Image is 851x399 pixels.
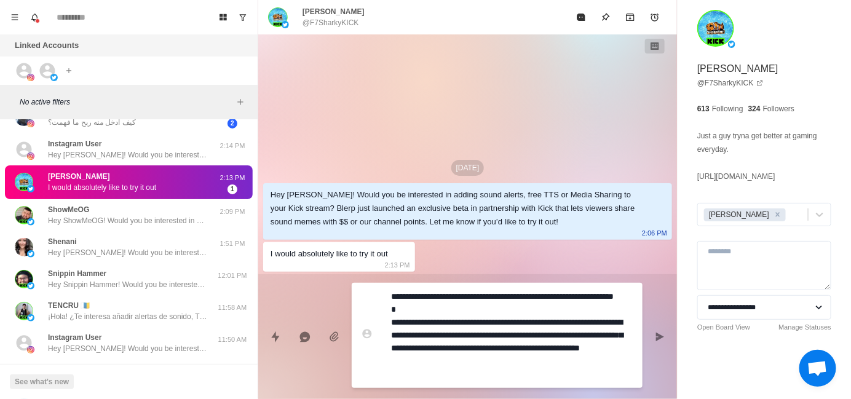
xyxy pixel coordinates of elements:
p: 12:01 PM [217,271,248,281]
p: ¡Hola! ¿Te interesa añadir alertas de sonido, TTS o compartir contenido multimedia a tu transmisi... [48,311,208,322]
p: Shenani [48,236,77,247]
p: 613 [697,103,710,114]
span: 1 [228,184,237,194]
p: 324 [748,103,761,114]
img: picture [15,173,33,191]
img: picture [27,120,34,127]
img: picture [268,7,288,27]
img: picture [15,238,33,256]
img: picture [27,314,34,322]
button: Add account [61,63,76,78]
p: No active filters [20,97,233,108]
div: Hey [PERSON_NAME]! Would you be interested in adding sound alerts, free TTS or Media Sharing to y... [271,188,645,229]
button: Send message [647,325,672,349]
button: Menu [5,7,25,27]
button: Quick replies [263,325,288,349]
img: picture [27,250,34,258]
p: 2:13 PM [385,258,410,272]
button: Add media [322,325,347,349]
p: 2:09 PM [217,207,248,217]
p: Linked Accounts [15,39,79,52]
img: picture [282,21,289,28]
p: Followers [763,103,794,114]
img: picture [50,74,58,81]
div: Remove Jayson [771,208,785,221]
img: picture [27,152,34,160]
button: Show unread conversations [233,7,253,27]
p: [PERSON_NAME] [48,171,110,182]
p: Hey [PERSON_NAME]! Would you be interested in adding sound alerts, free TTS or Media Sharing to y... [48,247,208,258]
img: picture [27,74,34,81]
button: Notifications [25,7,44,27]
img: picture [15,206,33,224]
img: picture [15,302,33,320]
p: 1:51 PM [217,239,248,249]
img: picture [728,41,735,48]
p: 11:50 AM [217,334,248,345]
p: 2:06 PM [642,226,667,240]
button: Pin [593,5,618,30]
p: @F7SharkyKICK [303,17,359,28]
p: Hey ShowMeOG! Would you be interested in adding sound alerts, free TTS or Media Sharing to your K... [48,215,208,226]
img: picture [27,218,34,226]
p: Hey [PERSON_NAME]! Would you be interested in adding sound alerts, free TTS or Media Sharing to y... [48,343,208,354]
button: Add filters [233,95,248,109]
img: picture [15,270,33,288]
a: Manage Statuses [778,322,831,333]
p: Just a guy tryna get better at gaming everyday. [URL][DOMAIN_NAME] [697,129,831,183]
p: I would absolutely like to try it out [48,182,156,193]
p: Instagram User [48,332,101,343]
p: 11:58 AM [217,302,248,313]
a: Open chat [799,350,836,387]
button: See what's new [10,374,74,389]
p: [DATE] [451,160,485,176]
img: picture [27,185,34,192]
a: Open Board View [697,322,750,333]
p: Snippin Hammer [48,268,106,279]
button: Add reminder [643,5,667,30]
p: Following [712,103,743,114]
img: picture [27,346,34,354]
img: picture [697,10,734,47]
p: TENCRU 🇮🇨 [48,300,90,311]
p: 2:13 PM [217,173,248,183]
button: Archive [618,5,643,30]
span: 2 [228,119,237,128]
button: Reply with AI [293,325,317,349]
div: I would absolutely like to try it out [271,247,388,261]
img: picture [27,282,34,290]
p: 2:14 PM [217,141,248,151]
p: [PERSON_NAME] [303,6,365,17]
p: كيف ادخل منه ربح ما فهمت؟ [48,117,136,128]
p: Instagram User [48,138,101,149]
p: [PERSON_NAME] [697,61,778,76]
button: Mark as read [569,5,593,30]
div: [PERSON_NAME] [705,208,771,221]
p: ShowMeOG [48,204,89,215]
p: Hey [PERSON_NAME]! Would you be interested in adding sound alerts, free TTS or Media Sharing to y... [48,149,208,160]
p: Hey Snippin Hammer! Would you be interested in adding sound alerts, free TTS or Media Sharing to ... [48,279,208,290]
a: @F7SharkyKICK [697,77,764,89]
button: Board View [213,7,233,27]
